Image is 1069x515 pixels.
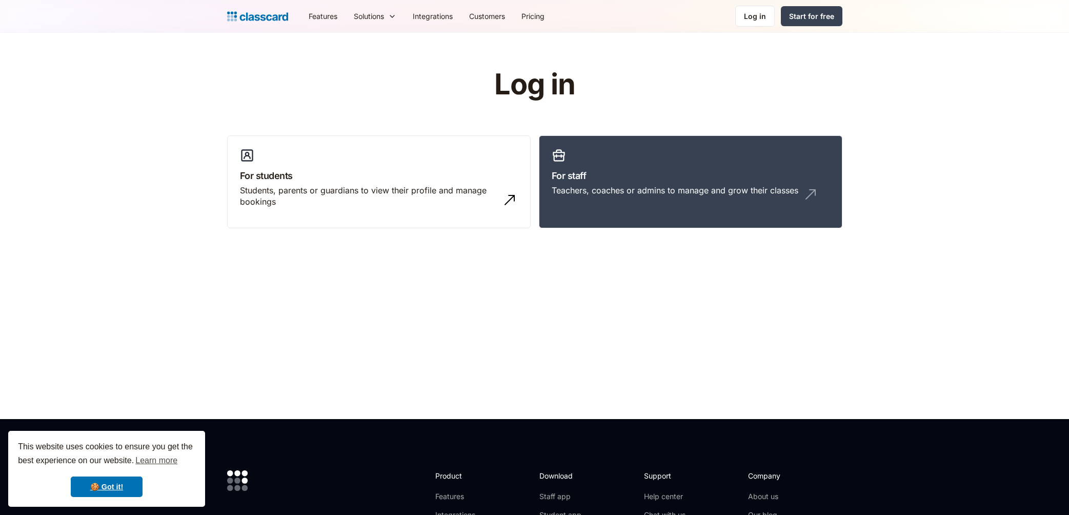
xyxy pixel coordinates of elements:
[552,169,830,183] h3: For staff
[435,470,490,481] h2: Product
[71,477,143,497] a: dismiss cookie message
[134,453,179,468] a: learn more about cookies
[18,441,195,468] span: This website uses cookies to ensure you get the best experience on our website.
[644,470,685,481] h2: Support
[300,5,346,28] a: Features
[735,6,775,27] a: Log in
[405,5,461,28] a: Integrations
[240,185,497,208] div: Students, parents or guardians to view their profile and manage bookings
[539,491,581,502] a: Staff app
[552,185,798,196] div: Teachers, coaches or admins to manage and grow their classes
[372,69,697,101] h1: Log in
[346,5,405,28] div: Solutions
[227,9,288,24] a: home
[644,491,685,502] a: Help center
[789,11,834,22] div: Start for free
[744,11,766,22] div: Log in
[240,169,518,183] h3: For students
[8,431,205,507] div: cookieconsent
[748,470,816,481] h2: Company
[748,491,816,502] a: About us
[539,470,581,481] h2: Download
[227,135,531,229] a: For studentsStudents, parents or guardians to view their profile and manage bookings
[539,135,842,229] a: For staffTeachers, coaches or admins to manage and grow their classes
[354,11,384,22] div: Solutions
[461,5,513,28] a: Customers
[781,6,842,26] a: Start for free
[513,5,553,28] a: Pricing
[435,491,490,502] a: Features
